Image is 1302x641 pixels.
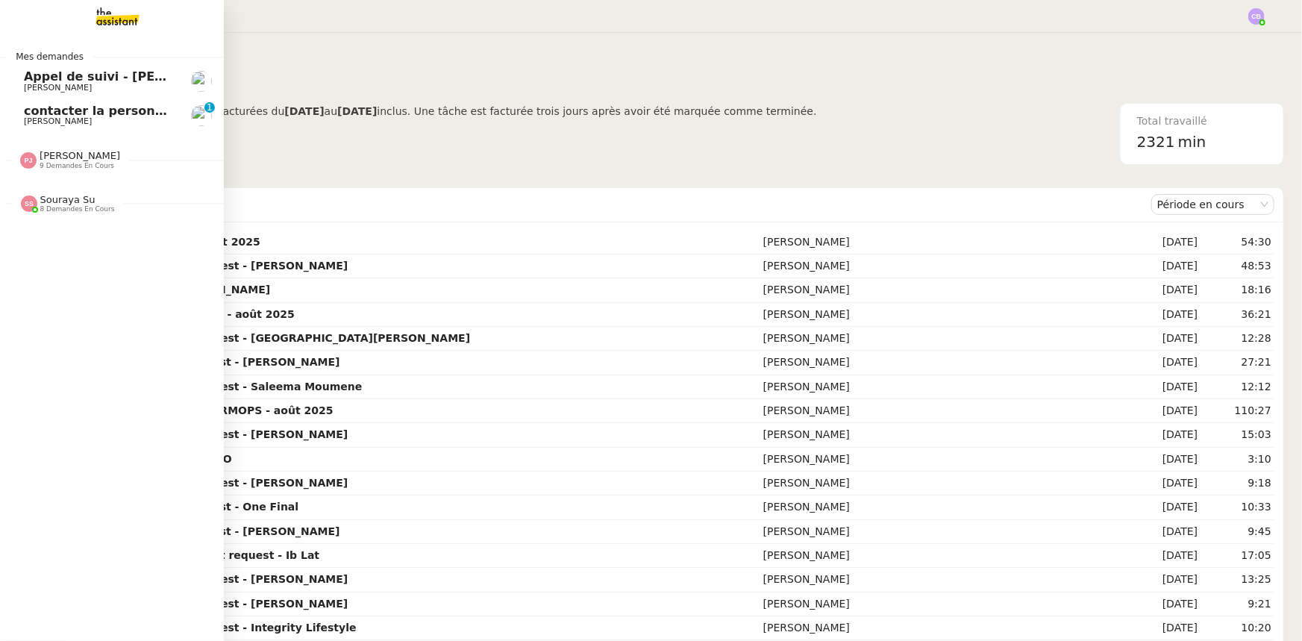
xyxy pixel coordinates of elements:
td: [DATE] [1130,520,1201,544]
strong: [DATE] New flight request - [PERSON_NAME] [78,525,340,537]
td: [DATE] [1130,448,1201,472]
p: 1 [207,102,213,116]
td: [DATE] [1130,616,1201,640]
td: [PERSON_NAME] [760,448,1130,472]
td: 10:20 [1201,616,1274,640]
img: svg [21,196,37,212]
td: [DATE] [1130,544,1201,568]
span: contacter la personne en charge de la mutuelle d'entreprise [24,104,430,118]
td: [PERSON_NAME] [760,520,1130,544]
span: min [1178,130,1206,154]
td: 27:21 [1201,351,1274,375]
td: [PERSON_NAME] [760,327,1130,351]
td: 18:16 [1201,278,1274,302]
span: 8 demandes en cours [40,205,115,213]
td: [PERSON_NAME] [760,568,1130,592]
b: [DATE] [284,105,324,117]
td: 12:12 [1201,375,1274,399]
td: [DATE] [1130,254,1201,278]
td: [DATE] [1130,351,1201,375]
span: [PERSON_NAME] [24,116,92,126]
strong: [DATE] New flight request - [PERSON_NAME] [78,356,340,368]
td: 9:18 [1201,472,1274,495]
td: [PERSON_NAME] [760,254,1130,278]
nz-select-item: Période en cours [1157,195,1268,214]
td: [PERSON_NAME] [760,231,1130,254]
td: [PERSON_NAME] [760,495,1130,519]
td: [PERSON_NAME] [760,303,1130,327]
strong: Vérifier le paiement OPCO [78,453,232,465]
span: au [325,105,337,117]
td: [PERSON_NAME] [760,616,1130,640]
img: users%2F7nLfdXEOePNsgCtodsK58jnyGKv1%2Favatar%2FIMG_1682.jpeg [191,105,212,126]
strong: [DATE] - New flight request - [GEOGRAPHIC_DATA][PERSON_NAME] [78,332,470,344]
td: [DATE] [1130,303,1201,327]
td: 12:28 [1201,327,1274,351]
td: [DATE] [1130,568,1201,592]
td: [DATE] [1130,472,1201,495]
td: [DATE] [1130,231,1201,254]
td: [PERSON_NAME] [760,278,1130,302]
td: 13:25 [1201,568,1274,592]
td: [PERSON_NAME] [760,423,1130,447]
td: [PERSON_NAME] [760,544,1130,568]
td: [DATE] [1130,399,1201,423]
td: 9:21 [1201,592,1274,616]
td: [PERSON_NAME] [760,399,1130,423]
div: Demandes [75,190,1151,219]
td: 110:27 [1201,399,1274,423]
td: 15:03 [1201,423,1274,447]
td: 17:05 [1201,544,1274,568]
td: [PERSON_NAME] [760,472,1130,495]
td: 9:45 [1201,520,1274,544]
td: [DATE] [1130,423,1201,447]
img: users%2FW4OQjB9BRtYK2an7yusO0WsYLsD3%2Favatar%2F28027066-518b-424c-8476-65f2e549ac29 [191,71,212,92]
span: Appel de suivi - [PERSON_NAME] [24,69,243,84]
td: [DATE] [1130,327,1201,351]
nz-badge-sup: 1 [204,102,215,113]
span: Mes demandes [7,49,93,64]
td: [DATE] [1130,592,1201,616]
span: inclus. Une tâche est facturée trois jours après avoir été marquée comme terminée. [377,105,816,117]
td: 10:33 [1201,495,1274,519]
span: [PERSON_NAME] [40,150,120,161]
td: 3:10 [1201,448,1274,472]
td: [DATE] [1130,495,1201,519]
td: [DATE] [1130,375,1201,399]
span: [PERSON_NAME] [24,83,92,93]
img: svg [1248,8,1265,25]
b: [DATE] [337,105,377,117]
td: 54:30 [1201,231,1274,254]
div: Total travaillé [1137,113,1267,130]
img: svg [20,152,37,169]
td: 36:21 [1201,303,1274,327]
td: [PERSON_NAME] [760,375,1130,399]
td: 48:53 [1201,254,1274,278]
td: [DATE] [1130,278,1201,302]
td: [PERSON_NAME] [760,351,1130,375]
td: [PERSON_NAME] [760,592,1130,616]
span: Souraya Su [40,194,96,205]
span: 2321 [1137,133,1175,151]
span: 9 demandes en cours [40,162,114,170]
